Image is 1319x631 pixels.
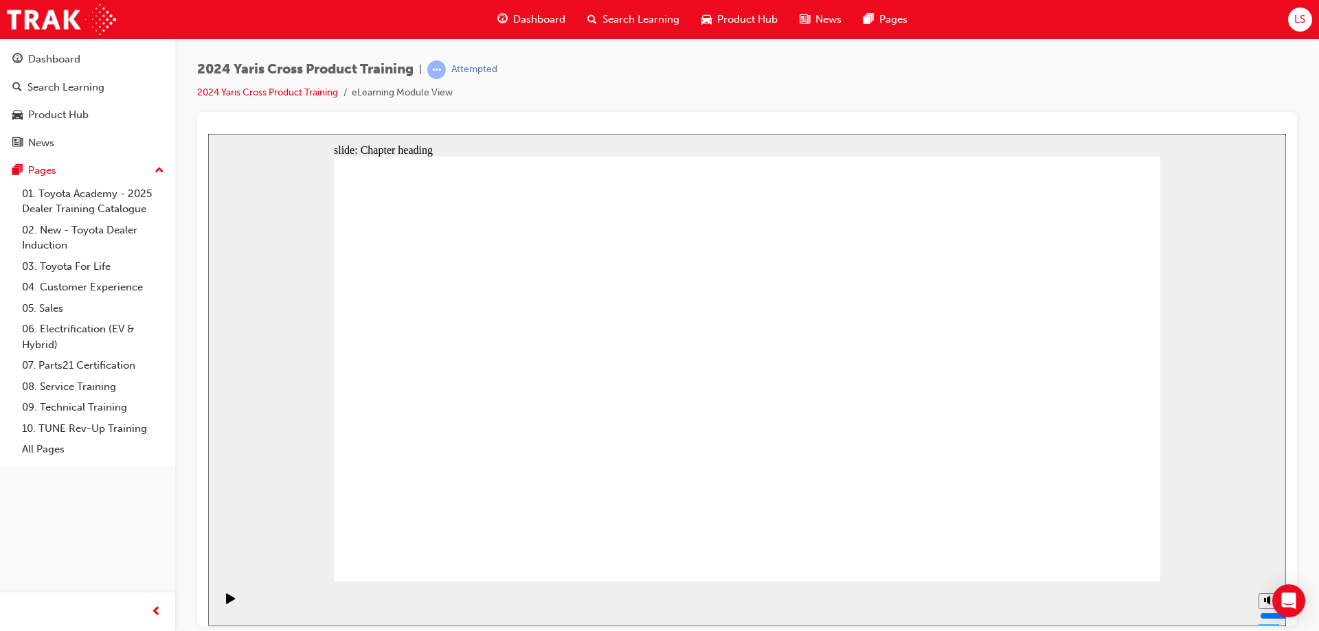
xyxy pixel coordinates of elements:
a: pages-iconPages [853,5,918,34]
span: 2024 Yaris Cross Product Training [197,62,414,78]
div: Search Learning [27,80,104,95]
div: misc controls [1044,448,1071,492]
input: volume [1052,477,1140,487]
div: playback controls [7,448,30,492]
span: learningRecordVerb_ATTEMPT-icon [427,60,446,79]
span: search-icon [12,82,22,94]
a: 04. Customer Experience [16,277,170,298]
a: 05. Sales [16,298,170,319]
span: News [815,12,842,27]
div: Product Hub [28,107,89,123]
a: Product Hub [5,102,170,128]
span: Pages [879,12,907,27]
span: LS [1294,12,1305,27]
span: news-icon [12,137,23,150]
a: 2024 Yaris Cross Product Training [197,87,338,98]
a: news-iconNews [789,5,853,34]
a: Search Learning [5,75,170,100]
a: 02. New - Toyota Dealer Induction [16,220,170,256]
span: up-icon [155,162,164,180]
div: Dashboard [28,51,80,67]
span: guage-icon [497,11,508,28]
span: prev-icon [151,604,161,621]
a: 06. Electrification (EV & Hybrid) [16,319,170,355]
a: search-iconSearch Learning [576,5,690,34]
img: Trak [7,4,116,35]
button: Pages [5,158,170,183]
div: Attempted [451,63,497,76]
span: car-icon [701,11,712,28]
a: 01. Toyota Academy - 2025 Dealer Training Catalogue [16,183,170,220]
button: DashboardSearch LearningProduct HubNews [5,44,170,158]
span: pages-icon [864,11,874,28]
a: 10. TUNE Rev-Up Training [16,418,170,439]
a: Dashboard [5,47,170,72]
span: car-icon [12,109,23,122]
span: | [419,62,422,78]
a: 07. Parts21 Certification [16,355,170,376]
span: guage-icon [12,54,23,66]
span: Product Hub [717,12,778,27]
span: Search Learning [602,12,679,27]
a: car-iconProduct Hub [690,5,789,34]
span: search-icon [587,11,597,28]
a: News [5,130,170,156]
div: Pages [28,163,56,179]
li: eLearning Module View [352,85,453,101]
div: Open Intercom Messenger [1272,584,1305,617]
span: news-icon [800,11,810,28]
span: Dashboard [513,12,565,27]
a: 03. Toyota For Life [16,256,170,277]
a: All Pages [16,439,170,460]
a: 09. Technical Training [16,397,170,418]
button: Mute (Ctrl+Alt+M) [1050,459,1072,475]
div: News [28,135,54,151]
button: LS [1288,8,1312,32]
span: pages-icon [12,165,23,177]
a: guage-iconDashboard [486,5,576,34]
a: 08. Service Training [16,376,170,398]
button: Play (Ctrl+Alt+P) [7,459,30,482]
